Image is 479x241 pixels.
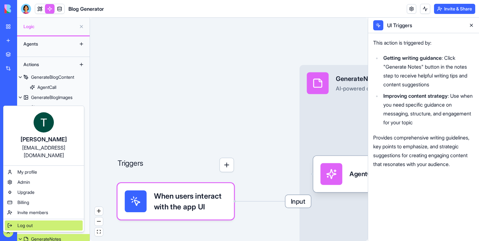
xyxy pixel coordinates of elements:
[5,177,83,187] a: Admin
[5,197,83,207] a: Billing
[285,195,311,207] span: Input
[17,179,30,185] span: Admin
[95,207,103,215] button: zoom in
[154,190,227,212] span: When users interact with the app UI
[95,228,103,236] button: fit view
[34,112,54,133] img: ACg8ocKr-FuyXX6OhFMe-xkgB64w6KLXe8eXLlH0TyzbprXPLifrSQ=s96-c
[349,170,378,179] div: AgentCall
[17,209,48,216] span: Invite members
[17,222,33,229] span: Log out
[118,158,144,172] p: Triggers
[17,199,29,206] span: Billing
[10,144,78,159] div: [EMAIL_ADDRESS][DOMAIN_NAME]
[5,207,83,218] a: Invite members
[5,107,83,164] a: [PERSON_NAME][EMAIL_ADDRESS][DOMAIN_NAME]
[10,135,78,144] div: [PERSON_NAME]
[95,217,103,226] button: zoom out
[5,187,83,197] a: Upgrade
[17,169,37,175] span: My profile
[17,189,35,195] span: Upgrade
[5,167,83,177] a: My profile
